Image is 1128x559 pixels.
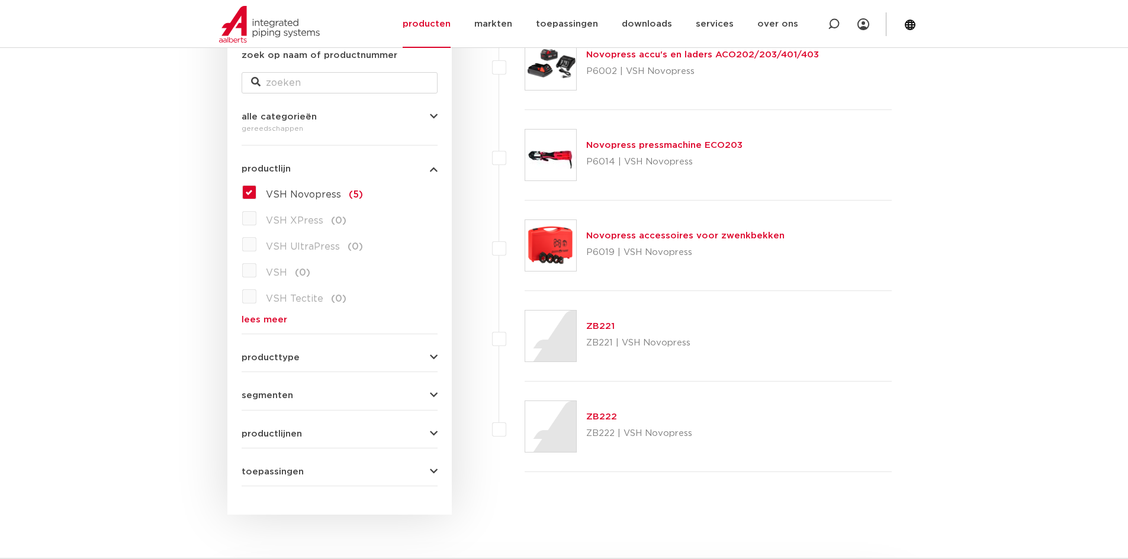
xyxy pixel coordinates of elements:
button: productlijn [242,164,438,173]
span: (0) [348,242,363,251]
span: segmenten [242,391,293,400]
label: zoek op naam of productnummer [242,49,397,63]
button: segmenten [242,391,438,400]
div: gereedschappen [242,121,438,135]
img: Thumbnail for Novopress accessoires voor zwenkbekken [525,220,576,271]
a: Novopress accu's en laders ACO202/203/401/403 [586,50,819,59]
input: zoeken [242,72,438,93]
button: productlijnen [242,429,438,438]
span: (0) [295,268,310,277]
span: productlijnen [242,429,302,438]
a: ZB221 [586,322,615,331]
a: Novopress accessoires voor zwenkbekken [586,231,785,240]
span: alle categorieën [242,112,317,121]
a: lees meer [242,315,438,324]
span: VSH [266,268,287,277]
span: (0) [331,294,346,303]
button: alle categorieën [242,112,438,121]
p: ZB221 | VSH Novopress [586,334,690,353]
span: productlijn [242,164,291,173]
a: Novopress pressmachine ECO203 [586,141,743,150]
span: VSH UltraPress [266,242,340,251]
span: VSH Novopress [266,190,341,199]
span: VSH XPress [266,216,323,225]
button: toepassingen [242,467,438,476]
span: (5) [349,190,363,199]
span: producttype [242,353,300,362]
img: Thumbnail for Novopress accu's en laders ACO202/203/401/403 [525,39,576,90]
span: (0) [331,216,346,225]
p: P6002 | VSH Novopress [586,62,819,81]
a: ZB222 [586,412,617,421]
span: toepassingen [242,467,304,476]
span: VSH Tectite [266,294,323,303]
p: P6019 | VSH Novopress [586,243,785,262]
p: ZB222 | VSH Novopress [586,424,692,443]
img: Thumbnail for Novopress pressmachine ECO203 [525,130,576,180]
p: P6014 | VSH Novopress [586,153,743,172]
button: producttype [242,353,438,362]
